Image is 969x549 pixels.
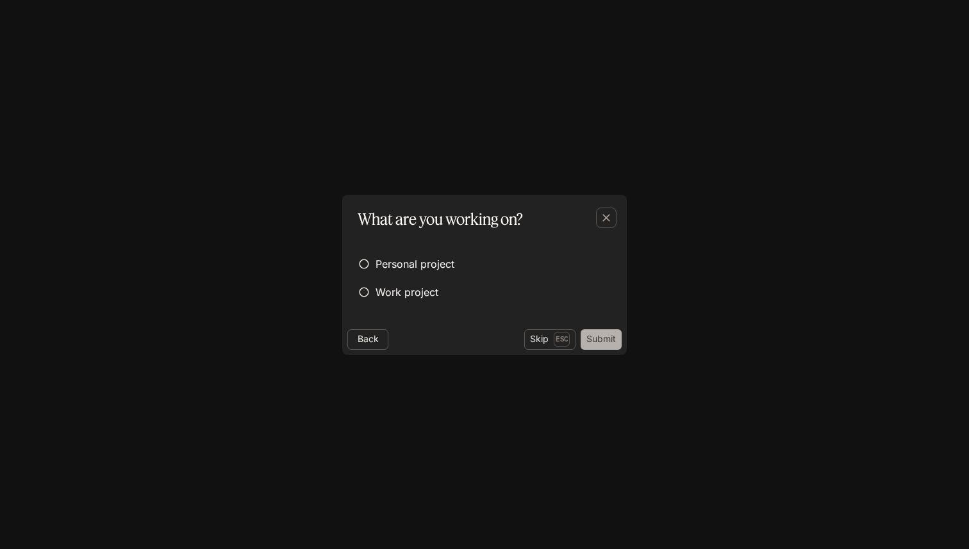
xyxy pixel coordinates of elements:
[376,284,438,300] span: Work project
[358,208,523,231] p: What are you working on?
[347,329,388,350] button: Back
[554,332,570,346] p: Esc
[524,329,576,350] button: SkipEsc
[376,256,454,272] span: Personal project
[581,329,622,350] button: Submit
